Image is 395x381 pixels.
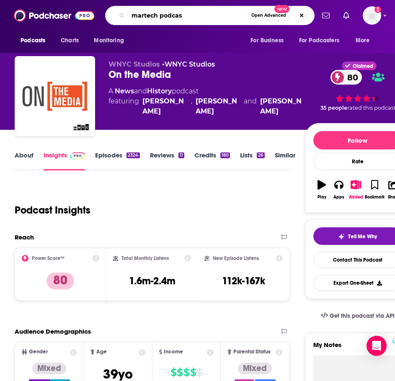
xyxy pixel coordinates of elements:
div: Mixed [32,363,66,374]
span: and [134,87,147,95]
div: [PERSON_NAME] [260,96,305,116]
button: open menu [15,33,56,49]
span: Income [164,349,183,355]
img: tell me why sparkle [338,233,345,240]
button: open menu [88,33,134,49]
a: InsightsPodchaser Pro [44,151,85,170]
button: open menu [245,33,294,49]
h2: Audience Demographics [15,327,91,335]
svg: Add a profile image [374,6,381,13]
h2: Reach [15,233,34,241]
button: Show profile menu [363,6,381,25]
a: Show notifications dropdown [340,8,353,23]
a: History [147,87,172,95]
span: More [356,35,370,46]
div: 160 [220,152,230,158]
span: $ [170,366,176,379]
span: $ [190,366,196,379]
a: Similar [275,151,295,170]
div: Apps [333,195,344,200]
img: Podchaser Pro [70,152,85,159]
h3: 112k-167k [222,275,265,287]
span: Podcasts [21,35,45,46]
div: Play [318,195,326,200]
a: Credits160 [194,151,230,170]
span: Get this podcast via API [330,312,395,319]
img: Podchaser - Follow, Share and Rate Podcasts [14,8,94,23]
span: $ [177,366,183,379]
button: open menu [350,33,380,49]
div: Open Intercom Messenger [367,336,387,356]
img: On the Media [16,58,93,135]
div: Added [349,195,363,200]
a: Reviews11 [150,151,184,170]
div: [PERSON_NAME] [142,96,187,116]
span: Monitoring [94,35,124,46]
h2: Total Monthly Listens [121,255,169,261]
span: $ [196,366,202,379]
button: Open AdvancedNew [248,10,290,21]
span: Age [96,349,107,355]
span: WNYC Studios [108,60,160,68]
span: Charts [61,35,79,46]
h3: 1.6m-2.4m [129,275,176,287]
span: Open Advanced [251,13,286,18]
a: 80 [330,70,362,85]
span: • [162,60,215,68]
img: User Profile [363,6,381,25]
button: Added [347,175,364,205]
button: open menu [294,33,351,49]
a: News [115,87,134,95]
div: Mixed [238,363,272,374]
div: 2324 [127,152,139,158]
div: Bookmark [365,195,385,200]
span: $ [183,366,189,379]
span: Claimed [353,64,373,68]
div: Search podcasts, credits, & more... [105,6,315,25]
span: For Podcasters [299,35,339,46]
span: Parental Status [233,349,271,355]
h2: Power Score™ [32,255,65,261]
span: , [191,96,192,116]
div: A podcast [108,86,305,116]
input: Search podcasts, credits, & more... [128,9,248,22]
span: 80 [339,70,362,85]
a: Show notifications dropdown [319,8,333,23]
a: Lists26 [240,151,264,170]
button: Bookmark [364,175,385,205]
span: New [274,5,289,13]
a: WNYC Studios [165,60,215,68]
div: [PERSON_NAME] [196,96,240,116]
button: Play [313,175,330,205]
span: featuring [108,96,305,116]
a: Charts [55,33,84,49]
div: 26 [257,152,264,158]
span: Logged in as BerkMarc [363,6,381,25]
h1: Podcast Insights [15,204,90,216]
span: and [244,96,257,116]
h2: New Episode Listens [213,255,259,261]
p: 80 [46,273,74,289]
span: For Business [250,35,284,46]
a: Episodes2324 [95,151,139,170]
div: 11 [178,152,184,158]
a: About [15,151,34,170]
button: Apps [330,175,347,205]
span: Gender [29,349,48,355]
span: 35 people [320,105,347,111]
span: Tell Me Why [348,233,377,240]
